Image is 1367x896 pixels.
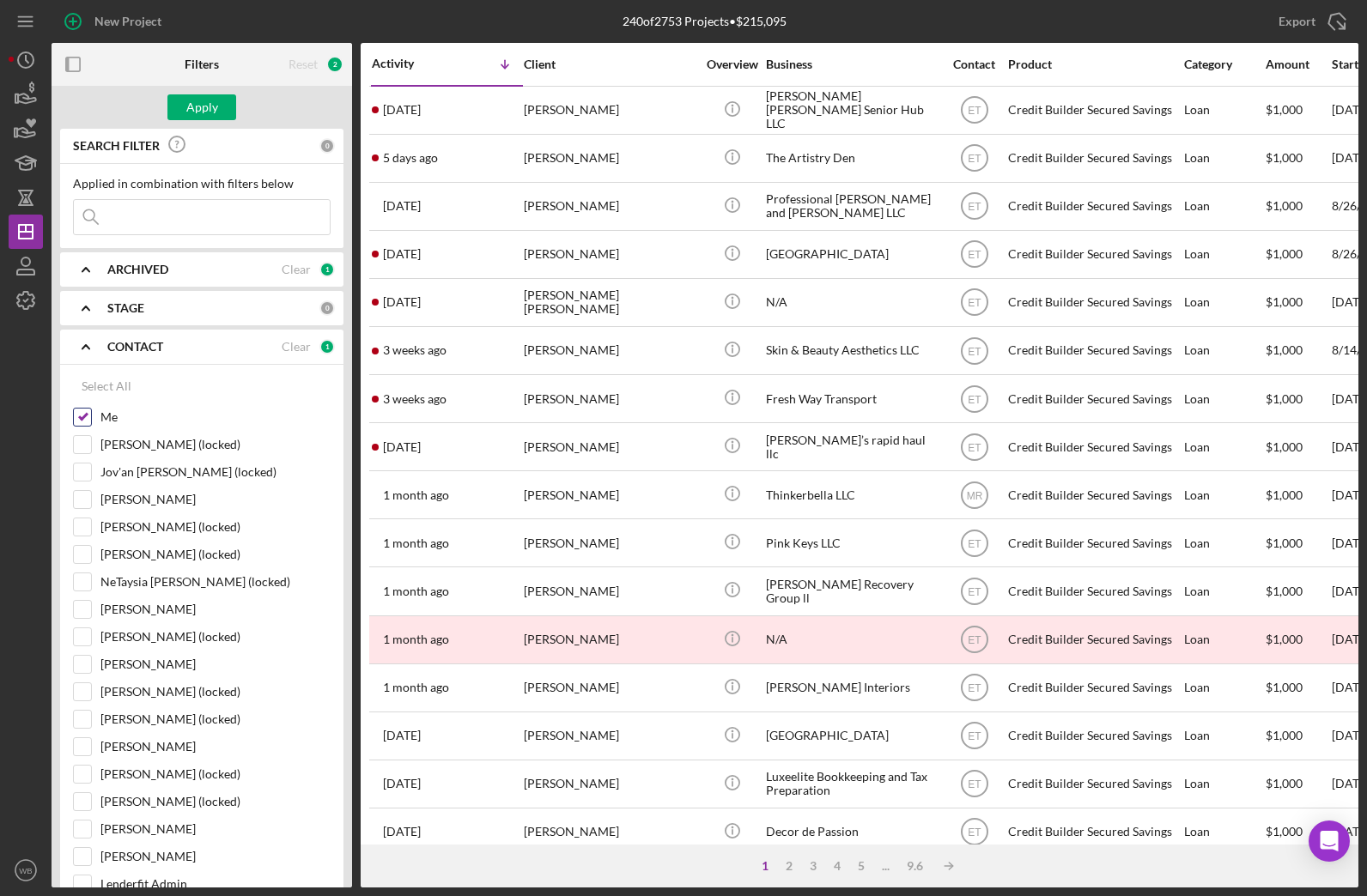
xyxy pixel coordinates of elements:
[1008,520,1180,566] div: Credit Builder Secured Savings
[383,247,421,261] time: 2025-08-26 14:29
[766,184,938,229] div: Professional [PERSON_NAME] and [PERSON_NAME] LLC
[1184,665,1264,711] div: Loan
[383,488,449,502] time: 2025-07-31 22:07
[107,340,163,354] b: CONTACT
[524,136,696,181] div: [PERSON_NAME]
[100,628,331,645] label: [PERSON_NAME] (locked)
[100,766,331,783] label: [PERSON_NAME] (locked)
[186,94,218,120] div: Apply
[1266,665,1330,711] div: $1,000
[766,713,938,759] div: [GEOGRAPHIC_DATA]
[319,339,335,354] div: 1
[766,472,938,518] div: Thinkerbella LLC
[282,340,311,354] div: Clear
[383,392,447,406] time: 2025-08-12 19:52
[19,866,32,875] text: WB
[383,103,421,117] time: 2025-09-01 13:10
[100,683,331,700] label: [PERSON_NAME] (locked)
[94,4,161,39] div: New Project
[801,859,825,873] div: 3
[319,262,335,277] div: 1
[100,601,331,618] label: [PERSON_NAME]
[1266,328,1330,373] div: $1,000
[319,138,335,154] div: 0
[185,58,219,71] b: Filters
[766,136,938,181] div: The Artistry Den
[372,57,447,70] div: Activity
[1008,232,1180,277] div: Credit Builder Secured Savings
[383,777,421,790] time: 2025-07-09 17:00
[766,665,938,711] div: [PERSON_NAME] Interiors
[383,151,438,165] time: 2025-08-29 00:18
[968,682,981,694] text: ET
[383,729,421,742] time: 2025-07-15 01:49
[1008,617,1180,663] div: Credit Builder Secured Savings
[524,58,696,71] div: Client
[1008,424,1180,469] div: Credit Builder Secured Savings
[968,730,981,742] text: ET
[968,537,981,549] text: ET
[1008,472,1180,518] div: Credit Builder Secured Savings
[100,656,331,673] label: [PERSON_NAME]
[1008,184,1180,229] div: Credit Builder Secured Savings
[524,184,696,229] div: [PERSON_NAME]
[1266,713,1330,759] div: $1,000
[82,369,131,403] div: Select All
[1008,328,1180,373] div: Credit Builder Secured Savings
[524,88,696,133] div: [PERSON_NAME]
[1008,568,1180,614] div: Credit Builder Secured Savings
[1008,376,1180,421] div: Credit Builder Secured Savings
[968,201,981,213] text: ET
[1184,617,1264,663] div: Loan
[942,58,1006,71] div: Contact
[524,713,696,759] div: [PERSON_NAME]
[968,393,981,405] text: ET
[1261,4,1358,39] button: Export
[968,153,981,165] text: ET
[766,617,938,663] div: N/A
[1266,761,1330,807] div: $1,000
[873,859,898,873] div: ...
[1266,280,1330,325] div: $1,000
[1309,820,1350,862] div: Open Intercom Messenger
[383,343,447,357] time: 2025-08-14 20:24
[968,345,981,357] text: ET
[968,105,981,117] text: ET
[524,568,696,614] div: [PERSON_NAME]
[1184,280,1264,325] div: Loan
[524,809,696,855] div: [PERSON_NAME]
[100,711,331,728] label: [PERSON_NAME] (locked)
[100,463,331,481] label: Jov'an [PERSON_NAME] (locked)
[524,376,696,421] div: [PERSON_NAME]
[766,761,938,807] div: Luxeelite Bookkeeping and Tax Preparation
[1008,809,1180,855] div: Credit Builder Secured Savings
[1266,376,1330,421] div: $1,000
[1008,761,1180,807] div: Credit Builder Secured Savings
[100,518,331,536] label: [PERSON_NAME] (locked)
[1266,136,1330,181] div: $1,000
[383,825,421,838] time: 2025-07-08 00:22
[766,568,938,614] div: [PERSON_NAME] Recovery Group ll
[52,4,179,39] button: New Project
[383,199,421,213] time: 2025-08-26 18:17
[1266,809,1330,855] div: $1,000
[524,665,696,711] div: [PERSON_NAME]
[383,440,421,454] time: 2025-08-07 16:27
[1184,520,1264,566] div: Loan
[968,249,981,261] text: ET
[968,826,981,838] text: ET
[1266,232,1330,277] div: $1,000
[326,56,343,73] div: 2
[1008,280,1180,325] div: Credit Builder Secured Savings
[100,875,331,893] label: Lenderfit Admin
[1184,328,1264,373] div: Loan
[107,263,168,276] b: ARCHIVED
[100,491,331,508] label: [PERSON_NAME]
[1184,88,1264,133] div: Loan
[383,536,449,550] time: 2025-07-31 20:23
[766,88,938,133] div: [PERSON_NAME] [PERSON_NAME] Senior Hub LLC
[777,859,801,873] div: 2
[1008,665,1180,711] div: Credit Builder Secured Savings
[524,761,696,807] div: [PERSON_NAME]
[289,58,318,71] div: Reset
